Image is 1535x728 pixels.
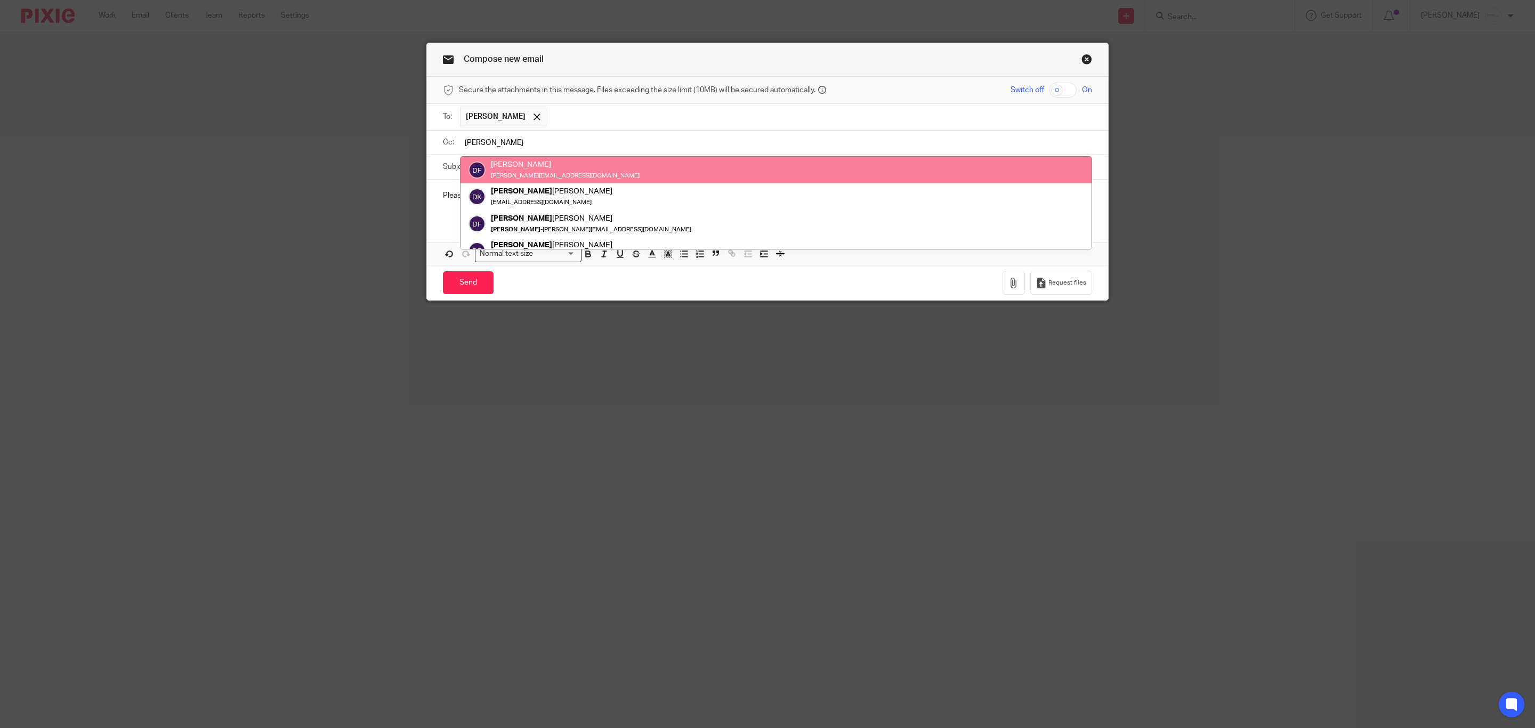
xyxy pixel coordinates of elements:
div: [PERSON_NAME] [491,159,640,170]
input: Search for option [537,248,575,260]
span: Normal text size [478,248,536,260]
span: Request files [1048,279,1086,287]
input: Send [443,271,494,294]
span: On [1082,85,1092,95]
img: svg%3E [468,161,486,179]
span: Compose new email [464,55,544,63]
small: [EMAIL_ADDRESS][DOMAIN_NAME] [491,200,592,206]
span: [PERSON_NAME] [466,111,526,122]
p: Please see the attached invoices. Neither are posted in IA's books. Please post or let us know ho... [443,190,1092,201]
em: [PERSON_NAME] [491,241,552,249]
div: [PERSON_NAME] [491,240,612,250]
small: [PERSON_NAME][EMAIL_ADDRESS][DOMAIN_NAME] [491,173,640,179]
img: svg%3E [468,242,486,259]
span: Switch off [1011,85,1044,95]
a: Close this dialog window [1081,54,1092,68]
label: Subject: [443,161,471,172]
em: [PERSON_NAME] [491,214,552,222]
img: svg%3E [468,189,486,206]
label: To: [443,111,455,122]
em: [PERSON_NAME] [491,227,540,232]
small: -[PERSON_NAME][EMAIL_ADDRESS][DOMAIN_NAME] [491,227,691,232]
div: [PERSON_NAME] [491,187,612,197]
div: [PERSON_NAME] [491,213,691,224]
em: [PERSON_NAME] [491,188,552,196]
img: svg%3E [468,215,486,232]
button: Request files [1030,271,1092,295]
label: Cc: [443,137,455,148]
span: Secure the attachments in this message. Files exceeding the size limit (10MB) will be secured aut... [459,85,815,95]
div: Search for option [475,246,581,262]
